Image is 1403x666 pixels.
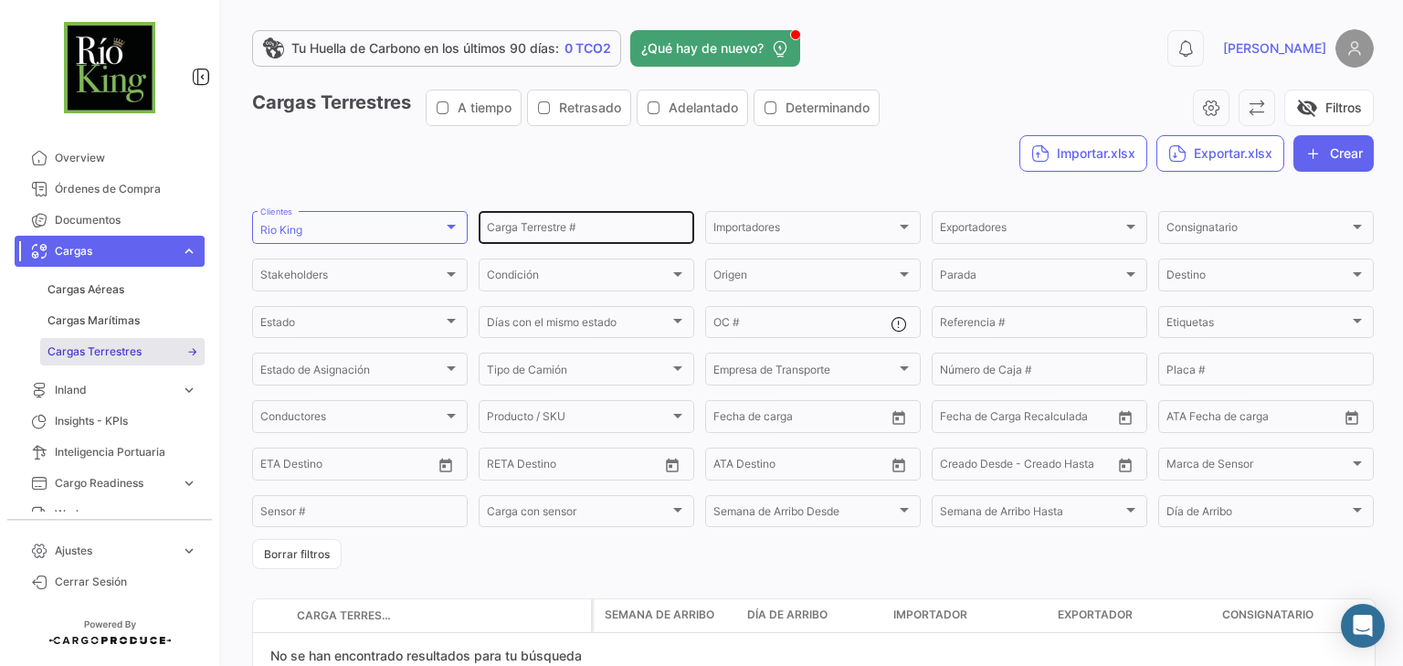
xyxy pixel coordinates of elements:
[181,243,197,259] span: expand_more
[399,608,445,623] datatable-header-cell: Póliza
[260,460,293,473] input: Desde
[64,22,155,113] img: df92fda9-fdd6-45a9-af88-3f96f4fcf10a.jpg
[181,382,197,398] span: expand_more
[260,319,443,332] span: Estado
[1166,224,1349,237] span: Consignatario
[740,599,886,632] datatable-header-cell: Día de Arribo
[1166,319,1349,332] span: Etiquetas
[594,599,740,632] datatable-header-cell: Semana de Arribo
[1222,607,1313,623] span: Consignatario
[40,307,205,334] a: Cargas Marítimas
[986,413,1068,426] input: Hasta
[1284,90,1374,126] button: visibility_offFiltros
[297,608,392,624] span: Carga Terrestre #
[55,475,174,492] span: Cargo Readiness
[528,90,630,125] button: Retrasado
[713,413,746,426] input: Desde
[47,344,142,360] span: Cargas Terrestres
[427,90,521,125] button: A tiempo
[15,437,205,468] a: Inteligencia Portuaria
[638,90,747,125] button: Adelantado
[252,539,342,569] button: Borrar filtros
[252,90,885,126] h3: Cargas Terrestres
[893,607,967,623] span: Importador
[55,574,197,590] span: Cerrar Sesión
[1293,135,1374,172] button: Crear
[759,413,841,426] input: Hasta
[55,444,197,460] span: Inteligencia Portuaria
[487,460,520,473] input: Desde
[432,451,459,479] button: Open calendar
[1166,413,1224,426] input: ATD Desde
[487,319,670,332] span: Días con el mismo estado
[252,30,621,67] a: Tu Huella de Carbono en los últimos 90 días:0 TCO2
[487,413,670,426] span: Producto / SKU
[1166,508,1349,521] span: Día de Arribo
[1156,135,1284,172] button: Exportar.xlsx
[181,506,197,523] span: expand_more
[669,99,738,117] span: Adelantado
[713,271,896,284] span: Origen
[47,281,124,298] span: Cargas Aéreas
[940,271,1123,284] span: Parada
[55,382,174,398] span: Inland
[1338,404,1366,431] button: Open calendar
[1223,39,1326,58] span: [PERSON_NAME]
[1166,271,1349,284] span: Destino
[940,460,1013,473] input: Creado Desde
[487,365,670,378] span: Tipo de Camión
[754,90,879,125] button: Determinando
[181,543,197,559] span: expand_more
[55,243,174,259] span: Cargas
[1112,404,1139,431] button: Open calendar
[1296,97,1318,119] span: visibility_off
[885,451,912,479] button: Open calendar
[260,365,443,378] span: Estado de Asignación
[291,39,559,58] span: Tu Huella de Carbono en los últimos 90 días:
[1026,460,1108,473] input: Creado Hasta
[885,404,912,431] button: Open calendar
[55,212,197,228] span: Documentos
[1166,460,1349,473] span: Marca de Sensor
[940,508,1123,521] span: Semana de Arribo Hasta
[747,607,828,623] span: Día de Arribo
[659,451,686,479] button: Open calendar
[47,312,140,329] span: Cargas Marítimas
[40,338,205,365] a: Cargas Terrestres
[559,99,621,117] span: Retrasado
[713,224,896,237] span: Importadores
[1215,599,1379,632] datatable-header-cell: Consignatario
[1112,451,1139,479] button: Open calendar
[15,143,205,174] a: Overview
[306,460,388,473] input: Hasta
[55,543,174,559] span: Ajustes
[487,508,670,521] span: Carga con sensor
[55,413,197,429] span: Insights - KPIs
[630,30,800,67] button: ¿Qué hay de nuevo?
[15,406,205,437] a: Insights - KPIs
[260,413,443,426] span: Conductores
[290,600,399,631] datatable-header-cell: Carga Terrestre #
[15,205,205,236] a: Documentos
[786,99,870,117] span: Determinando
[605,607,714,623] span: Semana de Arribo
[15,174,205,205] a: Órdenes de Compra
[713,508,896,521] span: Semana de Arribo Desde
[564,39,611,58] span: 0 TCO2
[40,276,205,303] a: Cargas Aéreas
[1335,29,1374,68] img: placeholder-user.png
[713,365,896,378] span: Empresa de Transporte
[181,475,197,492] span: expand_more
[940,224,1123,237] span: Exportadores
[713,460,769,473] input: ATA Desde
[1058,607,1133,623] span: Exportador
[886,599,1050,632] datatable-header-cell: Importador
[1050,599,1215,632] datatable-header-cell: Exportador
[260,271,443,284] span: Stakeholders
[1237,413,1319,426] input: ATD Hasta
[260,223,302,237] mat-select-trigger: Rio King
[487,271,670,284] span: Condición
[55,150,197,166] span: Overview
[458,99,512,117] span: A tiempo
[940,413,973,426] input: Desde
